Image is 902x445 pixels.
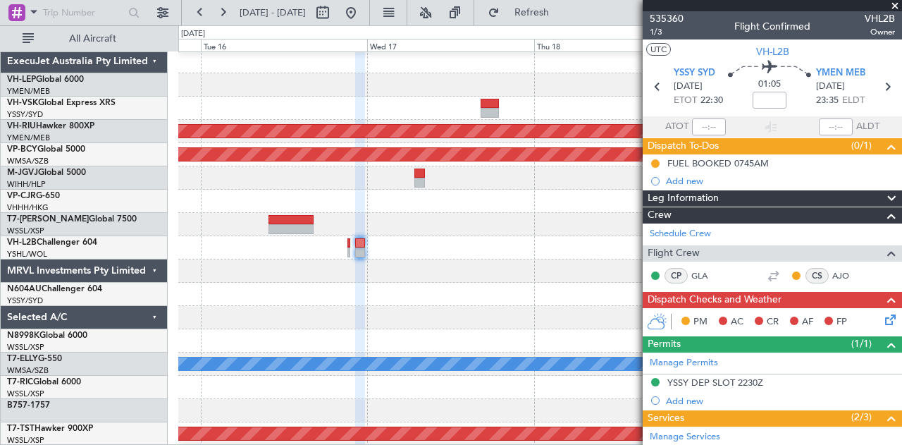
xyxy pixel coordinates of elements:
a: N8998KGlobal 6000 [7,331,87,340]
span: VH-L2B [7,238,37,247]
span: Flight Crew [648,245,700,262]
span: Dispatch To-Dos [648,138,719,154]
div: Wed 17 [367,39,534,51]
a: B757-1757 [7,401,50,410]
div: Add new [666,395,895,407]
span: VP-CJR [7,192,36,200]
a: YMEN/MEB [7,133,50,143]
span: [DATE] [674,80,703,94]
span: PM [693,315,708,329]
span: YMEN MEB [816,66,865,80]
span: VH-L2B [756,44,789,59]
span: Owner [865,26,895,38]
a: WMSA/SZB [7,365,49,376]
span: [DATE] - [DATE] [240,6,306,19]
a: WIHH/HLP [7,179,46,190]
span: (0/1) [851,138,872,153]
a: T7-ELLYG-550 [7,355,62,363]
span: VP-BCY [7,145,37,154]
span: ELDT [842,94,865,108]
a: M-JGVJGlobal 5000 [7,169,86,177]
span: FP [836,315,847,329]
a: WMSA/SZB [7,156,49,166]
a: VHHH/HKG [7,202,49,213]
a: GLA [691,269,723,282]
button: Refresh [481,1,566,24]
div: CS [805,268,829,284]
a: Schedule Crew [650,227,711,241]
span: [DATE] [816,80,845,94]
span: ATOT [665,120,688,134]
div: Add new [666,175,895,187]
a: T7-RICGlobal 6000 [7,378,81,386]
a: VH-VSKGlobal Express XRS [7,99,116,107]
a: VH-LEPGlobal 6000 [7,75,84,84]
span: CR [767,315,779,329]
span: YSSY SYD [674,66,715,80]
span: 01:05 [758,78,781,92]
span: Crew [648,207,672,224]
span: Dispatch Checks and Weather [648,292,781,308]
span: Permits [648,336,681,353]
button: All Aircraft [16,28,153,50]
span: ETOT [674,94,697,108]
div: [DATE] [181,28,205,40]
div: Tue 16 [201,39,368,51]
span: T7-TST [7,425,35,433]
span: M-JGVJ [7,169,38,177]
span: VH-VSK [7,99,38,107]
a: AJO [832,269,864,282]
span: Leg Information [648,190,719,207]
span: T7-ELLY [7,355,38,363]
span: AF [802,315,813,329]
a: YSSY/SYD [7,295,43,306]
a: YMEN/MEB [7,86,50,97]
a: WSSL/XSP [7,389,44,399]
span: 535360 [650,11,684,26]
span: N8998K [7,331,39,340]
span: N604AU [7,285,42,293]
div: YSSY DEP SLOT 2230Z [667,377,763,389]
button: UTC [646,43,671,56]
div: Flight Confirmed [734,19,810,34]
div: Thu 18 [534,39,701,51]
a: N604AUChallenger 604 [7,285,102,293]
input: --:-- [692,118,726,135]
span: VH-LEP [7,75,36,84]
span: Services [648,410,684,427]
span: VHL2B [865,11,895,26]
a: VP-BCYGlobal 5000 [7,145,85,154]
span: T7-RIC [7,378,33,386]
a: WSSL/XSP [7,226,44,236]
div: CP [665,268,688,284]
span: AC [731,315,743,329]
a: Manage Permits [650,356,718,370]
a: YSSY/SYD [7,109,43,120]
span: ALDT [856,120,879,134]
a: VH-RIUHawker 800XP [7,122,94,130]
span: B757-1 [7,401,35,410]
a: VP-CJRG-650 [7,192,60,200]
span: VH-RIU [7,122,36,130]
a: YSHL/WOL [7,249,47,260]
a: T7-TSTHawker 900XP [7,425,93,433]
span: 22:30 [700,94,723,108]
div: FUEL BOOKED 0745AM [667,157,769,169]
a: VH-L2BChallenger 604 [7,238,97,247]
span: Refresh [502,8,562,18]
span: (2/3) [851,410,872,425]
span: 23:35 [816,94,839,108]
a: WSSL/XSP [7,342,44,353]
span: All Aircraft [37,34,149,44]
input: Trip Number [43,2,124,23]
span: T7-[PERSON_NAME] [7,215,89,224]
a: T7-[PERSON_NAME]Global 7500 [7,215,137,224]
a: Manage Services [650,430,720,444]
span: 1/3 [650,26,684,38]
span: (1/1) [851,336,872,351]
